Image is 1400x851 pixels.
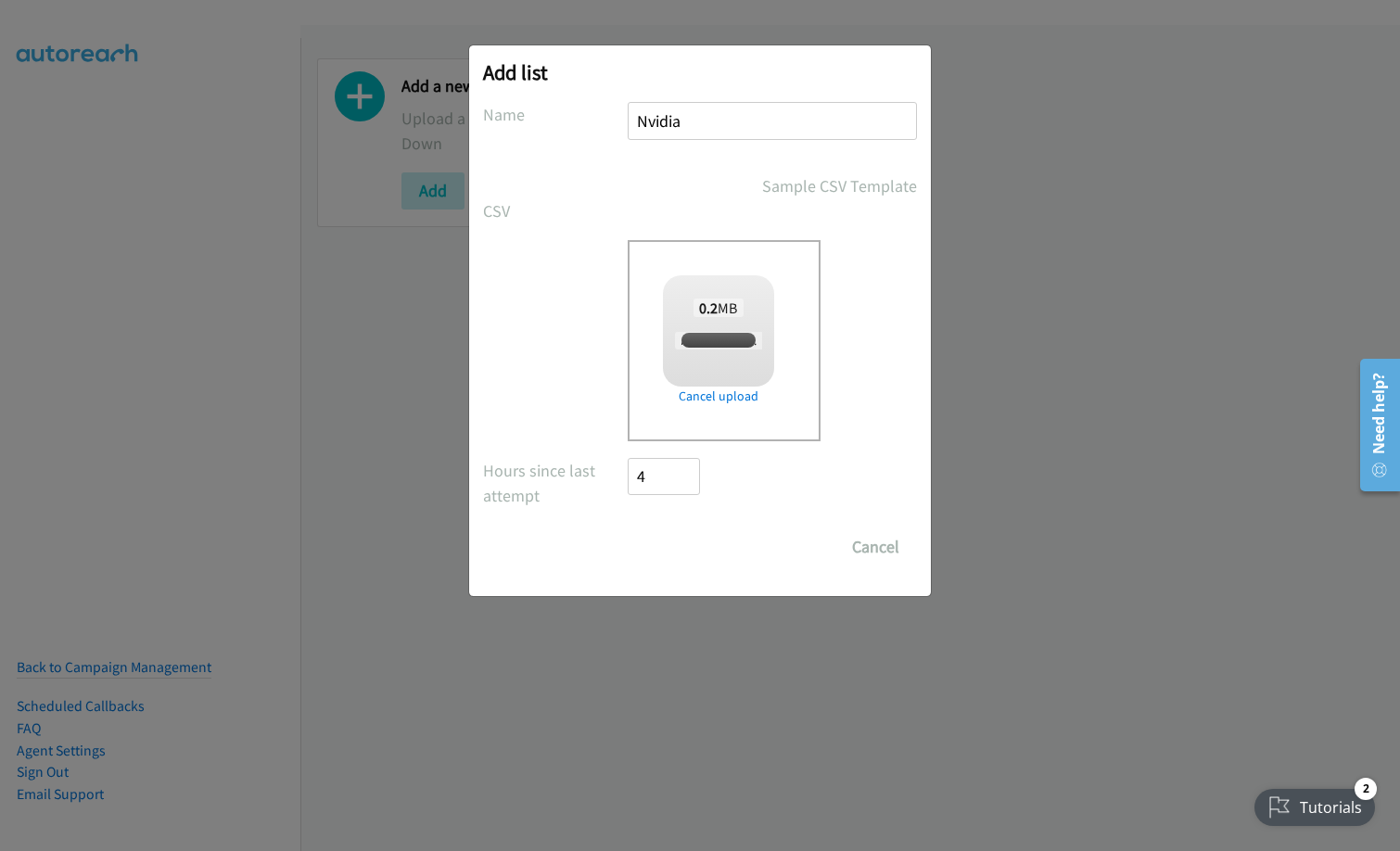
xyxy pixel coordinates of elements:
h2: Add list [483,59,917,85]
label: CSV [483,198,628,223]
span: report1756090966792.csv [675,332,808,349]
span: MB [694,298,744,317]
a: Cancel upload [663,387,774,406]
label: Hours since last attempt [483,458,628,508]
iframe: Resource Center [1346,351,1400,499]
iframe: Checklist [1243,770,1386,837]
a: Sample CSV Template [762,173,917,198]
label: Name [483,102,628,127]
strong: 0.2 [699,298,718,317]
button: Cancel [834,528,917,565]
